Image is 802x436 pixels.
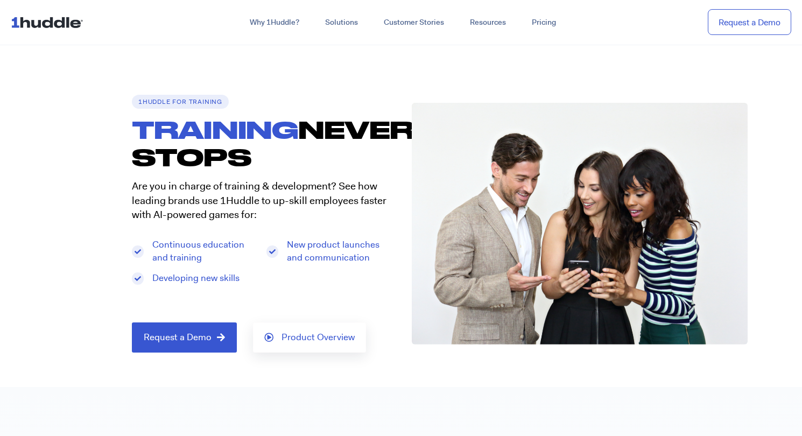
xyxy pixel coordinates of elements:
[150,238,256,264] span: Continuous education and training
[132,95,229,109] h6: 1Huddle for TRAINING
[237,13,312,32] a: Why 1Huddle?
[132,322,237,353] a: Request a Demo
[144,333,212,342] span: Request a Demo
[11,12,88,32] img: ...
[132,179,390,222] p: Are you in charge of training & development? See how leading brands use 1Huddle to up-skill emplo...
[457,13,519,32] a: Resources
[371,13,457,32] a: Customer Stories
[253,322,366,353] a: Product Overview
[282,333,355,342] span: Product Overview
[519,13,569,32] a: Pricing
[284,238,391,264] span: New product launches and communication
[150,272,240,285] span: Developing new skills
[312,13,371,32] a: Solutions
[708,9,791,36] a: Request a Demo
[132,116,401,171] h1: NEVER STOPS
[132,115,298,143] span: TRAINING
